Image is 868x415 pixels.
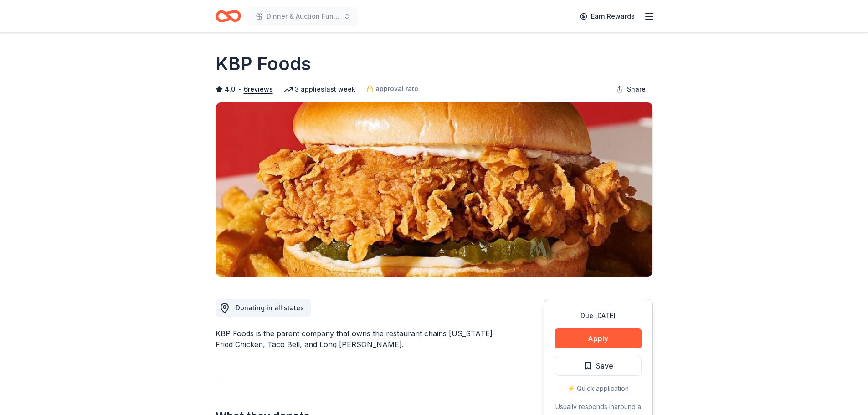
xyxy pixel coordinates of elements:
[216,51,311,77] h1: KBP Foods
[555,310,642,321] div: Due [DATE]
[225,84,236,95] span: 4.0
[267,11,339,22] span: Dinner & Auction Fundraiser
[366,83,418,94] a: approval rate
[555,383,642,394] div: ⚡️ Quick application
[627,84,646,95] span: Share
[575,8,640,25] a: Earn Rewards
[375,83,418,94] span: approval rate
[244,84,273,95] button: 6reviews
[284,84,355,95] div: 3 applies last week
[216,5,241,27] a: Home
[216,102,652,277] img: Image for KBP Foods
[609,80,653,98] button: Share
[555,356,642,376] button: Save
[216,328,500,350] div: KBP Foods is the parent company that owns the restaurant chains [US_STATE] Fried Chicken, Taco Be...
[238,86,241,93] span: •
[248,7,358,26] button: Dinner & Auction Fundraiser
[236,304,304,312] span: Donating in all states
[596,360,613,372] span: Save
[555,328,642,348] button: Apply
